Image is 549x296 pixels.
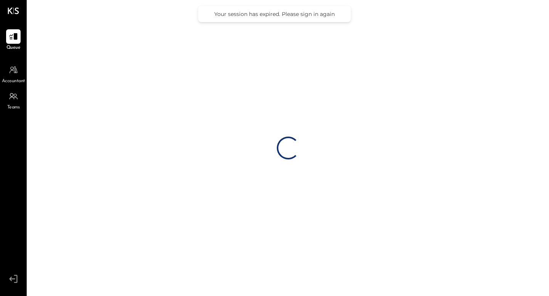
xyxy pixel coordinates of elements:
a: Queue [0,29,26,51]
span: Queue [6,45,21,51]
span: Teams [7,104,20,111]
div: Your session has expired. Please sign in again [206,11,343,18]
a: Accountant [0,63,26,85]
span: Accountant [2,78,25,85]
a: Teams [0,89,26,111]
